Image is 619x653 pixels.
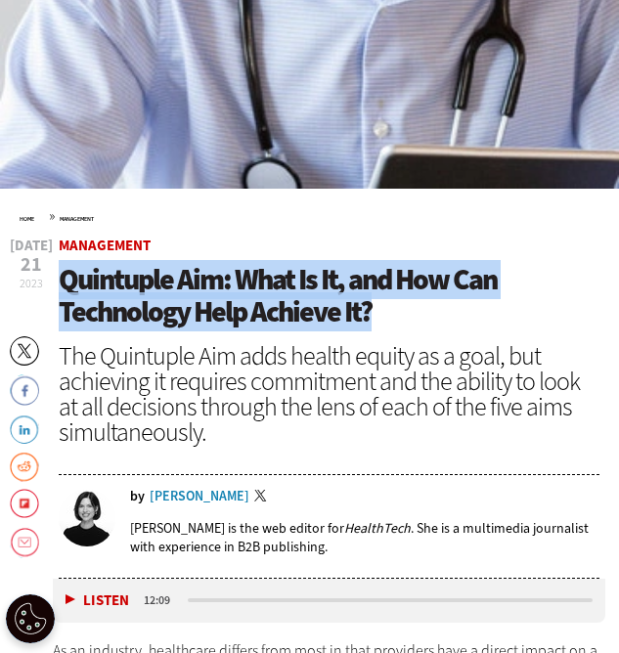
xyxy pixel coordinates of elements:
[20,215,34,223] a: Home
[130,519,599,556] p: [PERSON_NAME] is the web editor for . She is a multimedia journalist with experience in B2B publi...
[6,594,55,643] button: Open Preferences
[59,236,151,255] a: Management
[20,276,43,291] span: 2023
[344,519,411,538] em: HealthTech
[150,490,249,503] a: [PERSON_NAME]
[60,215,94,223] a: Management
[20,208,599,224] div: »
[254,490,272,505] a: Twitter
[10,255,53,275] span: 21
[10,239,53,253] span: [DATE]
[130,490,145,503] span: by
[66,593,129,608] button: Listen
[59,490,115,546] img: Jordan Scott
[53,579,604,623] div: media player
[59,260,497,331] span: Quintuple Aim: What Is It, and How Can Technology Help Achieve It?
[6,594,55,643] div: Cookie Settings
[59,343,599,445] div: The Quintuple Aim adds health equity as a goal, but achieving it requires commitment and the abil...
[141,591,185,609] div: duration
